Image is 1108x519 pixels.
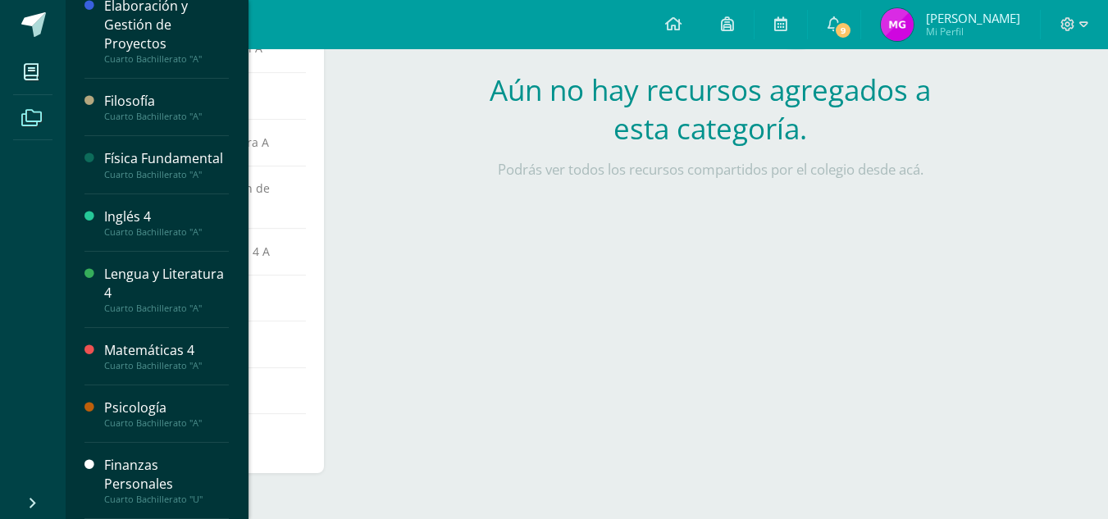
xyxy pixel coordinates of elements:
[104,341,229,371] a: Matemáticas 4Cuarto Bachillerato "A"
[926,25,1020,39] span: Mi Perfil
[104,456,229,505] a: Finanzas PersonalesCuarto Bachillerato "U"
[104,53,229,65] div: Cuarto Bachillerato "A"
[104,149,229,180] a: Física FundamentalCuarto Bachillerato "A"
[104,398,229,429] a: PsicologíaCuarto Bachillerato "A"
[104,360,229,371] div: Cuarto Bachillerato "A"
[468,71,952,148] h2: Aún no hay recursos agregados a esta categoría.
[104,111,229,122] div: Cuarto Bachillerato "A"
[104,207,229,226] div: Inglés 4
[104,92,229,111] div: Filosofía
[104,149,229,168] div: Física Fundamental
[104,169,229,180] div: Cuarto Bachillerato "A"
[104,494,229,505] div: Cuarto Bachillerato "U"
[104,226,229,238] div: Cuarto Bachillerato "A"
[881,8,914,41] img: b6776254df5ba96e0762de2593989e78.png
[104,398,229,417] div: Psicología
[104,341,229,360] div: Matemáticas 4
[104,265,229,303] div: Lengua y Literatura 4
[104,303,229,314] div: Cuarto Bachillerato "A"
[468,161,952,179] p: Podrás ver todos los recursos compartidos por el colegio desde acá.
[104,207,229,238] a: Inglés 4Cuarto Bachillerato "A"
[926,10,1020,26] span: [PERSON_NAME]
[104,417,229,429] div: Cuarto Bachillerato "A"
[104,456,229,494] div: Finanzas Personales
[834,21,852,39] span: 9
[104,265,229,314] a: Lengua y Literatura 4Cuarto Bachillerato "A"
[104,92,229,122] a: FilosofíaCuarto Bachillerato "A"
